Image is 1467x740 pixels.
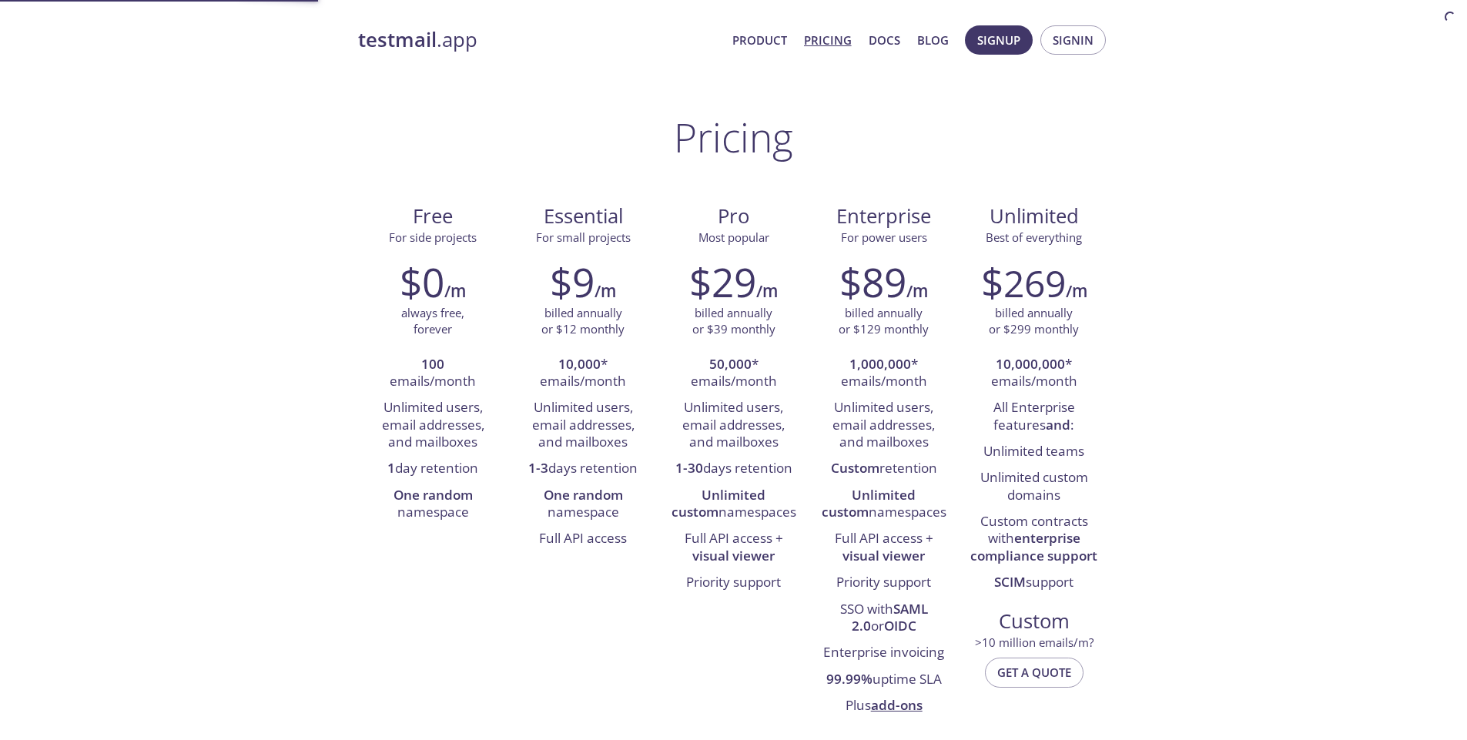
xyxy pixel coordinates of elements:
[670,570,797,596] li: Priority support
[536,229,631,245] span: For small projects
[370,456,497,482] li: day retention
[1040,25,1106,55] button: Signin
[370,395,497,456] li: Unlimited users, email addresses, and mailboxes
[670,352,797,396] li: * emails/month
[358,27,720,53] a: testmail.app
[732,30,787,50] a: Product
[670,483,797,527] li: namespaces
[541,305,625,338] p: billed annually or $12 monthly
[820,456,947,482] li: retention
[965,25,1033,55] button: Signup
[852,600,928,635] strong: SAML 2.0
[917,30,949,50] a: Blog
[970,395,1097,439] li: All Enterprise features :
[401,305,464,338] p: always free, forever
[670,456,797,482] li: days retention
[520,395,647,456] li: Unlimited users, email addresses, and mailboxes
[558,355,601,373] strong: 10,000
[820,483,947,527] li: namespaces
[871,696,923,714] a: add-ons
[370,203,496,229] span: Free
[841,229,927,245] span: For power users
[970,529,1097,564] strong: enterprise compliance support
[996,355,1065,373] strong: 10,000,000
[675,459,703,477] strong: 1-30
[521,203,646,229] span: Essential
[820,597,947,641] li: SSO with or
[820,693,947,719] li: Plus
[689,259,756,305] h2: $29
[970,465,1097,509] li: Unlimited custom domains
[520,352,647,396] li: * emails/month
[804,30,852,50] a: Pricing
[550,259,595,305] h2: $9
[971,608,1097,635] span: Custom
[520,456,647,482] li: days retention
[906,278,928,304] h6: /m
[839,305,929,338] p: billed annually or $129 monthly
[394,486,473,504] strong: One random
[826,670,872,688] strong: 99.99%
[970,352,1097,396] li: * emails/month
[389,229,477,245] span: For side projects
[544,486,623,504] strong: One random
[670,395,797,456] li: Unlimited users, email addresses, and mailboxes
[820,395,947,456] li: Unlimited users, email addresses, and mailboxes
[970,570,1097,596] li: support
[884,617,916,635] strong: OIDC
[421,355,444,373] strong: 100
[692,305,775,338] p: billed annually or $39 monthly
[986,229,1082,245] span: Best of everything
[674,114,793,160] h1: Pricing
[977,30,1020,50] span: Signup
[970,439,1097,465] li: Unlimited teams
[387,459,395,477] strong: 1
[989,305,1079,338] p: billed annually or $299 monthly
[842,547,925,564] strong: visual viewer
[1053,30,1094,50] span: Signin
[990,203,1079,229] span: Unlimited
[370,483,497,527] li: namespace
[520,483,647,527] li: namespace
[672,486,766,521] strong: Unlimited custom
[981,259,1066,305] h2: $
[692,547,775,564] strong: visual viewer
[820,570,947,596] li: Priority support
[820,526,947,570] li: Full API access +
[358,26,437,53] strong: testmail
[1003,258,1066,308] span: 269
[1066,278,1087,304] h6: /m
[985,658,1084,687] button: Get a quote
[370,352,497,396] li: emails/month
[970,509,1097,570] li: Custom contracts with
[821,203,946,229] span: Enterprise
[528,459,548,477] strong: 1-3
[820,352,947,396] li: * emails/month
[994,573,1026,591] strong: SCIM
[822,486,916,521] strong: Unlimited custom
[698,229,769,245] span: Most popular
[849,355,911,373] strong: 1,000,000
[975,635,1094,650] span: > 10 million emails/m?
[869,30,900,50] a: Docs
[997,662,1071,682] span: Get a quote
[670,526,797,570] li: Full API access +
[820,640,947,666] li: Enterprise invoicing
[839,259,906,305] h2: $89
[671,203,796,229] span: Pro
[595,278,616,304] h6: /m
[756,278,778,304] h6: /m
[1046,416,1070,434] strong: and
[444,278,466,304] h6: /m
[820,667,947,693] li: uptime SLA
[400,259,444,305] h2: $0
[520,526,647,552] li: Full API access
[831,459,879,477] strong: Custom
[709,355,752,373] strong: 50,000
